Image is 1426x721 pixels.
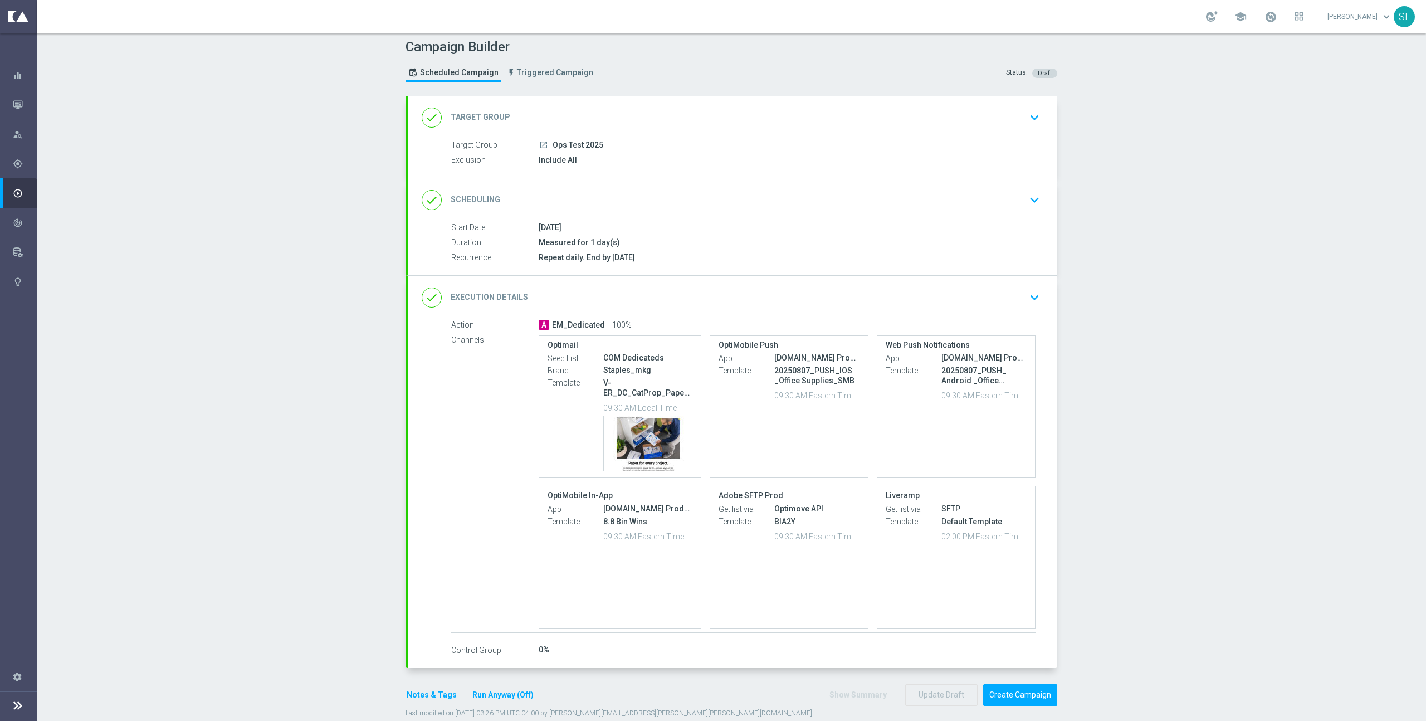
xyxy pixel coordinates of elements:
[422,190,442,210] i: done
[451,645,539,655] label: Control Group
[406,706,1057,718] div: Last modified on [DATE] 03:26 PM UTC-04:00 by [PERSON_NAME][EMAIL_ADDRESS][PERSON_NAME][PERSON_NA...
[12,130,37,139] button: person_search Explore
[406,688,458,702] button: Notes & Tags
[603,378,692,398] p: V-ER_DC_CatProp_Paper_Red
[548,353,603,363] label: Seed List
[941,530,1027,542] p: 02:00 PM Eastern Time ([US_STATE]) (UTC -04:00)
[451,112,510,123] h2: Target Group
[12,71,37,80] button: equalizer Dashboard
[1234,11,1247,23] span: school
[719,340,859,350] label: OptiMobile Push
[13,188,36,198] div: Execute
[13,70,23,80] i: equalizer
[603,530,692,542] p: 09:30 AM Eastern Time ([US_STATE]) (UTC -04:00)
[539,222,1036,233] div: [DATE]
[12,277,37,286] button: lightbulb Optibot
[504,64,596,82] a: Triggered Campaign
[539,644,1036,655] div: 0%
[6,662,29,691] div: Settings
[603,503,692,514] div: [DOMAIN_NAME] Production
[12,248,37,257] button: Data Studio
[719,504,774,514] label: Get list via
[603,352,692,363] div: COM Dedicateds
[13,277,23,287] i: lightbulb
[548,504,603,514] label: App
[12,189,37,198] button: play_circle_outline Execute
[1025,189,1044,211] button: keyboard_arrow_down
[1025,287,1044,308] button: keyboard_arrow_down
[941,389,1027,401] p: 09:30 AM Eastern Time ([US_STATE]) (UTC -04:00)
[941,503,1027,514] div: SFTP
[774,389,859,401] p: 09:30 AM Eastern Time ([US_STATE]) (UTC -04:00)
[941,366,1027,386] p: 20250807_PUSH_ Android _Office Supplies_SMB
[553,140,603,150] span: Ops Test 2025
[603,517,692,527] p: 8.8 Bin Wins
[886,491,1027,500] label: Liveramp
[471,688,535,702] button: Run Anyway (Off)
[548,340,692,350] label: Optimail
[13,60,36,90] div: Dashboard
[13,129,23,139] i: person_search
[13,218,36,228] div: Analyze
[13,247,36,257] div: Data Studio
[406,64,501,82] a: Scheduled Campaign
[548,491,692,500] label: OptiMobile In-App
[886,340,1027,350] label: Web Push Notifications
[886,353,941,363] label: App
[451,335,539,345] label: Channels
[719,353,774,363] label: App
[420,68,499,77] span: Scheduled Campaign
[422,287,1044,308] div: done Execution Details keyboard_arrow_down
[1026,192,1043,208] i: keyboard_arrow_down
[451,194,500,205] h2: Scheduling
[886,517,941,527] label: Template
[886,504,941,514] label: Get list via
[539,154,1036,165] div: Include All
[905,684,978,706] button: Update Draft
[548,366,603,376] label: Brand
[774,352,859,363] div: [DOMAIN_NAME] Production
[451,320,539,330] label: Action
[1032,68,1057,77] colored-tag: Draft
[774,530,859,542] p: 09:30 AM Eastern Time ([US_STATE]) (UTC -04:00)
[1026,109,1043,126] i: keyboard_arrow_down
[774,366,859,386] p: 20250807_PUSH_IOS _Office Supplies_SMB
[983,684,1057,706] button: Create Campaign
[451,223,539,233] label: Start Date
[719,491,859,500] label: Adobe SFTP Prod
[552,320,605,330] span: EM_Dedicated
[1394,6,1415,27] div: SL
[451,140,539,150] label: Target Group
[539,320,549,330] span: A
[451,238,539,248] label: Duration
[719,366,774,376] label: Template
[12,218,37,227] button: track_changes Analyze
[422,189,1044,211] div: done Scheduling keyboard_arrow_down
[12,100,37,109] button: Mission Control
[13,218,23,228] i: track_changes
[603,364,692,376] div: Staples_mkg
[451,292,528,303] h2: Execution Details
[406,39,599,55] h1: Campaign Builder
[886,366,941,376] label: Template
[941,517,1027,527] p: Default Template
[539,237,1036,248] div: Measured for 1 day(s)
[774,517,859,527] p: BIA2Y
[451,155,539,165] label: Exclusion
[12,159,37,168] button: gps_fixed Plan
[13,188,23,198] i: play_circle_outline
[13,159,36,169] div: Plan
[548,517,603,527] label: Template
[774,503,859,514] div: Optimove API
[1006,68,1028,78] div: Status:
[612,320,632,330] span: 100%
[422,288,442,308] i: done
